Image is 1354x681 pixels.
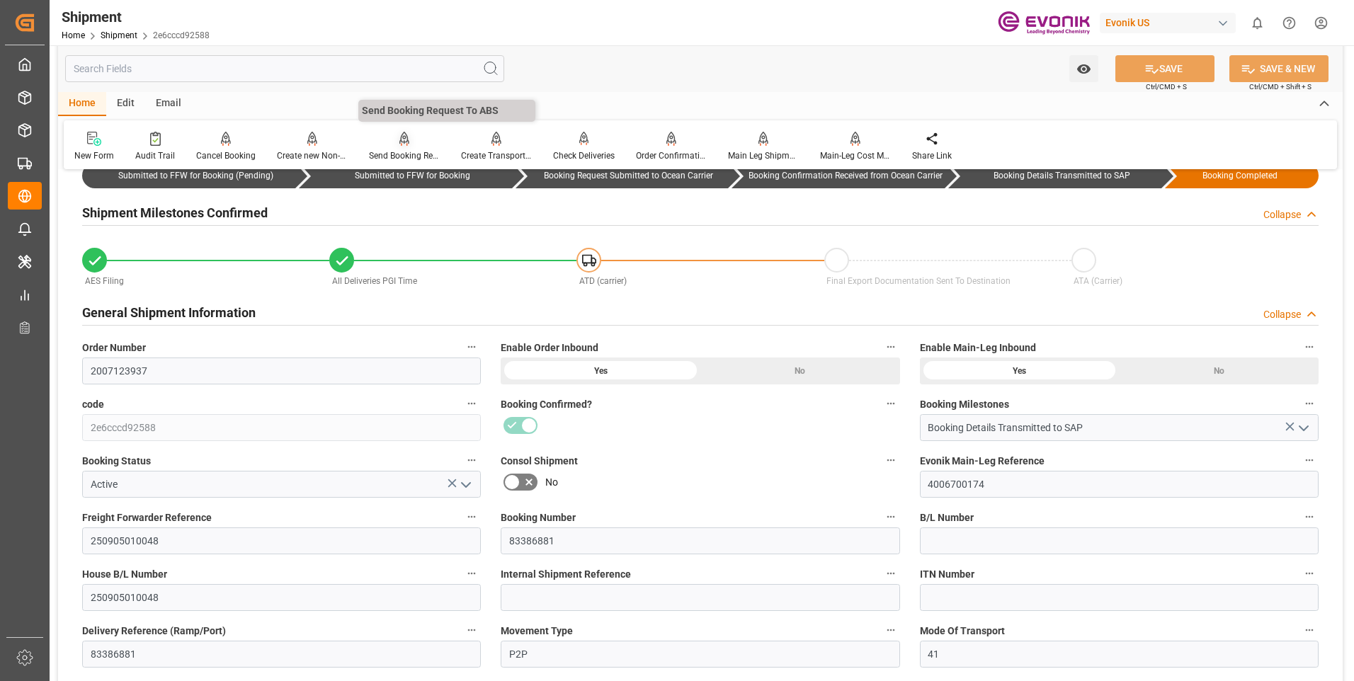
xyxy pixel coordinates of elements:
[530,163,729,188] div: Booking Request Submitted to Ocean Carrier
[455,474,476,496] button: open menu
[882,508,900,526] button: Booking Number
[462,394,481,413] button: code
[998,11,1090,35] img: Evonik-brand-mark-Deep-Purple-RGB.jpeg_1700498283.jpeg
[358,100,535,122] p: Send Booking Request To ABS
[1300,564,1319,583] button: ITN Number
[332,276,417,286] span: All Deliveries PGI Time
[1069,55,1098,82] button: open menu
[82,624,226,639] span: Delivery Reference (Ramp/Port)
[277,149,348,162] div: Create new Non-Conformance
[920,397,1009,412] span: Booking Milestones
[461,149,532,162] div: Create Transport Unit
[826,276,1011,286] span: Final Export Documentation Sent To Destination
[62,6,210,28] div: Shipment
[732,163,945,188] div: Booking Confirmation Received from Ocean Carrier
[82,340,146,355] span: Order Number
[82,454,151,469] span: Booking Status
[545,475,558,490] span: No
[1100,9,1241,36] button: Evonik US
[313,163,512,188] div: Submitted to FFW for Booking
[920,624,1005,639] span: Mode Of Transport
[96,163,295,188] div: Submitted to FFW for Booking (Pending)
[58,92,106,116] div: Home
[920,357,1120,384] div: Yes
[462,508,481,526] button: Freight Forwarder Reference
[1115,55,1214,82] button: SAVE
[82,510,212,525] span: Freight Forwarder Reference
[636,149,707,162] div: Order Confirmation
[82,567,167,582] span: House B/L Number
[62,30,85,40] a: Home
[948,163,1161,188] div: Booking Details Transmitted to SAP
[1165,163,1319,188] div: Booking Completed
[962,163,1161,188] div: Booking Details Transmitted to SAP
[1229,55,1329,82] button: SAVE & NEW
[820,149,891,162] div: Main-Leg Cost Message
[1300,508,1319,526] button: B/L Number
[74,149,114,162] div: New Form
[101,30,137,40] a: Shipment
[501,397,592,412] span: Booking Confirmed?
[145,92,192,116] div: Email
[369,149,440,162] div: Send Booking Request To ABS
[82,303,256,322] h2: General Shipment Information
[501,624,573,639] span: Movement Type
[1292,417,1313,439] button: open menu
[920,510,974,525] span: B/L Number
[462,451,481,469] button: Booking Status
[1249,81,1312,92] span: Ctrl/CMD + Shift + S
[65,55,504,82] input: Search Fields
[882,394,900,413] button: Booking Confirmed?
[1241,7,1273,39] button: show 0 new notifications
[501,567,631,582] span: Internal Shipment Reference
[553,149,615,162] div: Check Deliveries
[1300,621,1319,639] button: Mode Of Transport
[82,397,104,412] span: code
[882,564,900,583] button: Internal Shipment Reference
[579,276,627,286] span: ATD (carrier)
[85,276,124,286] span: AES Filing
[1300,394,1319,413] button: Booking Milestones
[1146,81,1187,92] span: Ctrl/CMD + S
[1119,357,1319,384] div: No
[82,203,268,222] h2: Shipment Milestones Confirmed
[746,163,945,188] div: Booking Confirmation Received from Ocean Carrier
[462,338,481,356] button: Order Number
[1300,338,1319,356] button: Enable Main-Leg Inbound
[501,454,578,469] span: Consol Shipment
[1100,13,1236,33] div: Evonik US
[882,338,900,356] button: Enable Order Inbound
[1179,163,1302,188] div: Booking Completed
[462,621,481,639] button: Delivery Reference (Ramp/Port)
[1074,276,1122,286] span: ATA (Carrier)
[1263,207,1301,222] div: Collapse
[501,510,576,525] span: Booking Number
[920,454,1045,469] span: Evonik Main-Leg Reference
[920,340,1036,355] span: Enable Main-Leg Inbound
[106,92,145,116] div: Edit
[501,340,598,355] span: Enable Order Inbound
[135,149,175,162] div: Audit Trail
[882,621,900,639] button: Movement Type
[728,149,799,162] div: Main Leg Shipment
[196,149,256,162] div: Cancel Booking
[501,357,700,384] div: Yes
[912,149,952,162] div: Share Link
[1273,7,1305,39] button: Help Center
[82,163,295,188] div: Submitted to FFW for Booking (Pending)
[299,163,512,188] div: Submitted to FFW for Booking
[1300,451,1319,469] button: Evonik Main-Leg Reference
[516,163,729,188] div: Booking Request Submitted to Ocean Carrier
[920,567,974,582] span: ITN Number
[700,357,900,384] div: No
[1263,307,1301,322] div: Collapse
[462,564,481,583] button: House B/L Number
[882,451,900,469] button: Consol Shipment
